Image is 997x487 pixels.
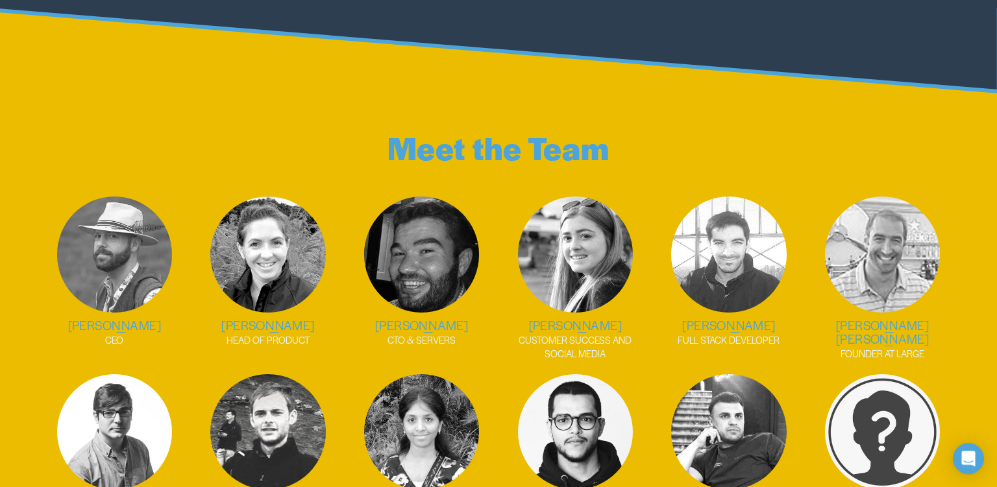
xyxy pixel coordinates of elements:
p: CEO [44,333,185,347]
h2: [PERSON_NAME] [198,318,339,332]
h2: [PERSON_NAME] [505,318,646,332]
strong: Meet the Team [388,125,609,169]
div: Open Intercom Messenger [953,443,984,474]
p: FOUNDER AT LARGE [812,347,953,361]
h2: [PERSON_NAME] [351,318,492,332]
h2: [PERSON_NAME] [PERSON_NAME] [812,318,953,346]
p: CTO & SERVERS [351,333,492,347]
p: CUSTOMER SUCCESS AND SOCIAL MEDIA [505,333,646,361]
h2: [PERSON_NAME] [44,318,185,332]
h2: [PERSON_NAME] [659,318,800,332]
p: FULL STACK DEVELOPER [659,333,800,347]
p: HEAD OF PRODUCT [198,333,339,347]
